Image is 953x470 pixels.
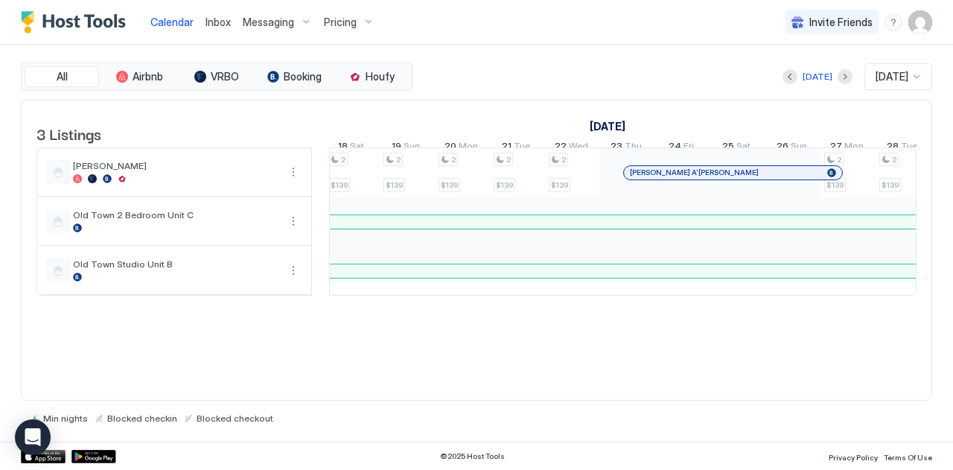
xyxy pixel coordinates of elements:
a: October 1, 2025 [586,115,629,137]
a: October 25, 2025 [718,137,754,159]
span: Mon [459,140,478,156]
a: October 18, 2025 [334,137,368,159]
span: $139 [496,180,513,190]
span: 28 [887,140,899,156]
button: More options [284,163,302,181]
button: Houfy [334,66,409,87]
button: Airbnb [102,66,176,87]
a: Host Tools Logo [21,11,133,34]
span: Sat [736,140,750,156]
span: Sat [350,140,364,156]
a: Google Play Store [71,450,116,463]
span: Old Town Studio Unit B [73,258,278,270]
span: $139 [441,180,458,190]
span: 19 [392,140,401,156]
span: $139 [551,180,568,190]
span: Calendar [150,16,194,28]
span: © 2025 Host Tools [440,451,505,461]
a: October 27, 2025 [826,137,867,159]
span: Thu [625,140,642,156]
button: More options [284,212,302,230]
span: Wed [569,140,588,156]
div: tab-group [21,63,412,91]
span: [PERSON_NAME] [73,160,278,171]
span: [DATE] [876,70,908,83]
span: 3 Listings [36,122,101,145]
span: Blocked checkin [107,413,177,424]
span: 23 [611,140,622,156]
span: 2 [451,155,456,165]
span: 2 [892,155,896,165]
span: Terms Of Use [884,453,932,462]
span: Tue [901,140,917,156]
a: Inbox [205,14,231,30]
div: Open Intercom Messenger [15,419,51,455]
span: 22 [555,140,567,156]
a: October 28, 2025 [883,137,921,159]
span: Sun [404,140,420,156]
span: 2 [837,155,841,165]
span: VRBO [211,70,239,83]
span: Fri [683,140,694,156]
span: 25 [722,140,734,156]
a: Privacy Policy [829,448,878,464]
div: User profile [908,10,932,34]
span: Houfy [366,70,395,83]
span: Blocked checkout [197,413,273,424]
a: Terms Of Use [884,448,932,464]
div: menu [284,261,302,279]
span: Airbnb [133,70,163,83]
span: All [57,70,68,83]
span: Sun [791,140,807,156]
span: Booking [284,70,322,83]
span: 2 [341,155,345,165]
div: [DATE] [803,70,832,83]
div: menu [284,212,302,230]
span: Invite Friends [809,16,873,29]
span: 20 [444,140,456,156]
button: Previous month [783,69,797,84]
span: Messaging [243,16,294,29]
span: Inbox [205,16,231,28]
span: $139 [882,180,899,190]
button: More options [284,261,302,279]
a: October 24, 2025 [665,137,698,159]
a: October 23, 2025 [607,137,646,159]
span: Tue [514,140,530,156]
span: Min nights [43,413,88,424]
span: Pricing [324,16,357,29]
span: $139 [331,180,348,190]
button: VRBO [179,66,254,87]
button: All [25,66,99,87]
span: 21 [502,140,511,156]
span: 24 [669,140,681,156]
span: 27 [830,140,842,156]
span: 2 [506,155,511,165]
a: Calendar [150,14,194,30]
button: [DATE] [800,68,835,86]
a: October 22, 2025 [551,137,592,159]
a: October 26, 2025 [773,137,811,159]
a: October 21, 2025 [498,137,534,159]
span: $139 [386,180,403,190]
span: [PERSON_NAME] A'[PERSON_NAME] [630,168,759,177]
span: Old Town 2 Bedroom Unit C [73,209,278,220]
div: menu [284,163,302,181]
span: 2 [561,155,566,165]
a: App Store [21,450,66,463]
span: Mon [844,140,864,156]
button: Booking [257,66,331,87]
div: menu [885,13,902,31]
span: $139 [826,180,844,190]
span: 18 [338,140,348,156]
a: October 19, 2025 [388,137,424,159]
span: 26 [777,140,788,156]
button: Next month [838,69,852,84]
span: 2 [396,155,401,165]
span: Privacy Policy [829,453,878,462]
a: October 20, 2025 [441,137,482,159]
